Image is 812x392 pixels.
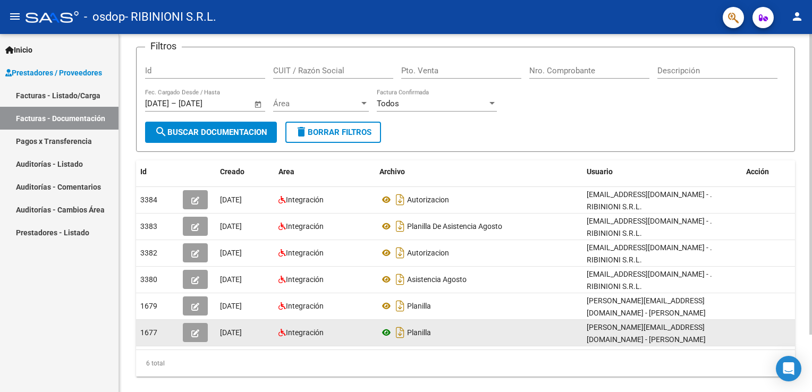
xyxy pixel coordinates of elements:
span: [PERSON_NAME][EMAIL_ADDRESS][DOMAIN_NAME] - [PERSON_NAME] [587,323,706,344]
span: 3384 [140,195,157,204]
span: [DATE] [220,195,242,204]
span: Todos [377,99,399,108]
span: Borrar Filtros [295,127,371,137]
span: Integración [286,302,324,310]
span: - osdop [84,5,125,29]
span: [EMAIL_ADDRESS][DOMAIN_NAME] - . RIBINIONI S.R.L. [587,217,712,237]
div: 6 total [136,350,795,377]
span: – [171,99,176,108]
datatable-header-cell: Creado [216,160,274,183]
span: Integración [286,328,324,337]
mat-icon: menu [9,10,21,23]
span: Autorizacion [407,195,449,204]
datatable-header-cell: Acción [742,160,795,183]
mat-icon: delete [295,125,308,138]
i: Descargar documento [393,244,407,261]
i: Descargar documento [393,191,407,208]
span: 1679 [140,302,157,310]
i: Descargar documento [393,297,407,314]
span: [EMAIL_ADDRESS][DOMAIN_NAME] - . RIBINIONI S.R.L. [587,190,712,211]
datatable-header-cell: Area [274,160,375,183]
span: Creado [220,167,244,176]
span: 3383 [140,222,157,231]
span: 3382 [140,249,157,257]
i: Descargar documento [393,271,407,288]
span: [PERSON_NAME][EMAIL_ADDRESS][DOMAIN_NAME] - [PERSON_NAME] [587,296,706,317]
span: Planilla [407,302,431,310]
span: Usuario [587,167,613,176]
div: Open Intercom Messenger [776,356,801,381]
span: Buscar Documentacion [155,127,267,137]
span: Archivo [379,167,405,176]
span: Integración [286,195,324,204]
span: Asistencia Agosto [407,275,467,284]
span: Inicio [5,44,32,56]
input: Fecha inicio [145,99,169,108]
span: Integración [286,249,324,257]
span: [DATE] [220,275,242,284]
button: Buscar Documentacion [145,122,277,143]
span: [DATE] [220,328,242,337]
span: Area [278,167,294,176]
span: [DATE] [220,302,242,310]
span: [DATE] [220,222,242,231]
span: 3380 [140,275,157,284]
button: Open calendar [252,98,265,110]
span: Autorizacion [407,249,449,257]
mat-icon: person [791,10,803,23]
span: - RIBINIONI S.R.L. [125,5,216,29]
span: Integración [286,222,324,231]
span: Planilla [407,328,431,337]
datatable-header-cell: Id [136,160,179,183]
button: Borrar Filtros [285,122,381,143]
span: Área [273,99,359,108]
span: [EMAIL_ADDRESS][DOMAIN_NAME] - . RIBINIONI S.R.L. [587,243,712,264]
mat-icon: search [155,125,167,138]
input: Fecha fin [179,99,230,108]
span: Prestadores / Proveedores [5,67,102,79]
datatable-header-cell: Archivo [375,160,582,183]
datatable-header-cell: Usuario [582,160,742,183]
h3: Filtros [145,39,182,54]
i: Descargar documento [393,218,407,235]
span: Acción [746,167,769,176]
span: [DATE] [220,249,242,257]
span: Integración [286,275,324,284]
span: [EMAIL_ADDRESS][DOMAIN_NAME] - . RIBINIONI S.R.L. [587,270,712,291]
span: Planilla De Asistencia Agosto [407,222,502,231]
i: Descargar documento [393,324,407,341]
span: 1677 [140,328,157,337]
span: Id [140,167,147,176]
